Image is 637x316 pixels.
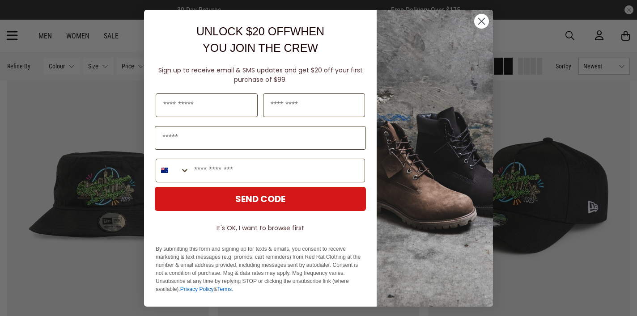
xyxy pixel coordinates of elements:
a: Privacy Policy [180,286,214,292]
span: Sign up to receive email & SMS updates and get $20 off your first purchase of $99. [158,66,363,84]
span: YOU JOIN THE CREW [203,42,318,54]
button: SEND CODE [155,187,366,211]
p: By submitting this form and signing up for texts & emails, you consent to receive marketing & tex... [156,245,365,293]
button: Search Countries [156,159,190,182]
button: Close dialog [474,13,489,29]
button: Open LiveChat chat widget [7,4,34,30]
button: It's OK, I want to browse first [155,220,366,236]
input: First Name [156,93,258,117]
img: f7662613-148e-4c88-9575-6c6b5b55a647.jpeg [377,10,493,307]
input: Email [155,126,366,150]
span: UNLOCK $20 OFF [196,25,290,38]
span: WHEN [290,25,324,38]
a: Terms [217,286,232,292]
img: New Zealand [161,167,168,174]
